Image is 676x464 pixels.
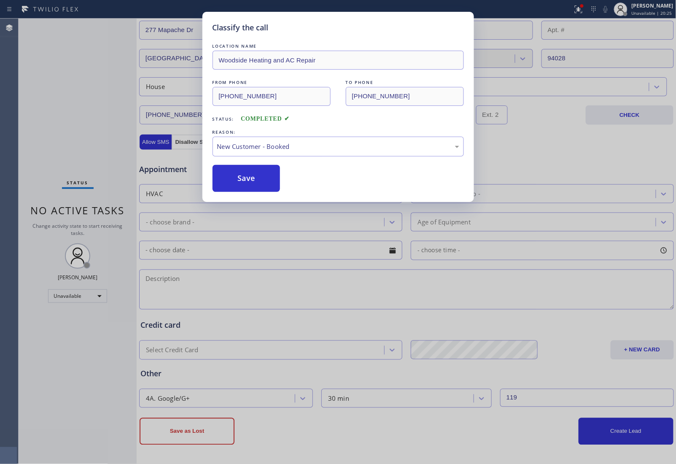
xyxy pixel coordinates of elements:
[213,128,464,137] div: REASON:
[241,116,290,122] span: COMPLETED
[213,22,269,33] h5: Classify the call
[213,165,280,192] button: Save
[213,116,234,122] span: Status:
[213,42,464,51] div: LOCATION NAME
[217,142,459,151] div: New Customer - Booked
[213,78,331,87] div: FROM PHONE
[213,87,331,106] input: From phone
[346,78,464,87] div: TO PHONE
[346,87,464,106] input: To phone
